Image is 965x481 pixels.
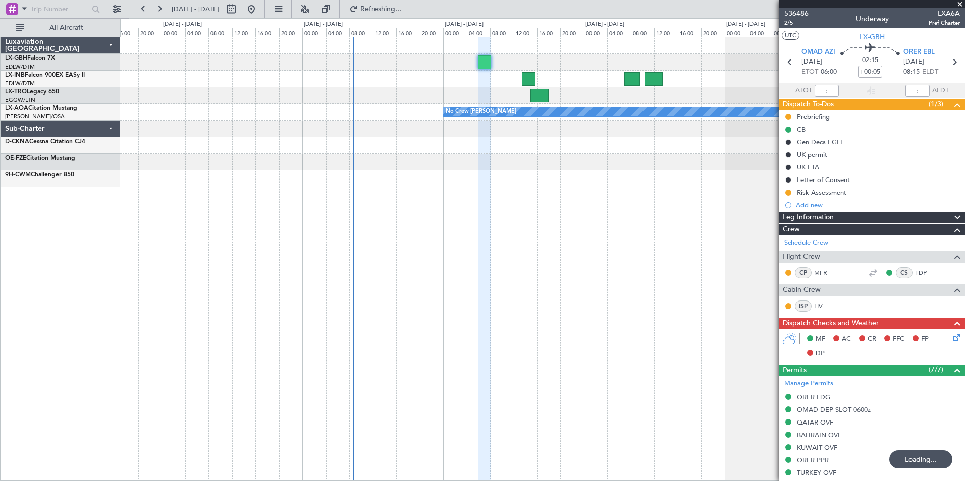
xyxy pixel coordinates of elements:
span: 06:00 [821,67,837,77]
div: [DATE] - [DATE] [304,20,343,29]
div: 12:00 [654,28,677,37]
div: 04:00 [326,28,349,37]
div: 12:00 [232,28,255,37]
a: EGGW/LTN [5,96,35,104]
a: LX-INBFalcon 900EX EASy II [5,72,85,78]
span: (1/3) [929,99,943,109]
span: [DATE] [903,57,924,67]
span: LXA6A [929,8,960,19]
div: 20:00 [420,28,443,37]
span: Cabin Crew [783,284,821,296]
span: 536486 [784,8,809,19]
span: [DATE] - [DATE] [172,5,219,14]
div: 16:00 [115,28,138,37]
a: LX-TROLegacy 650 [5,89,59,95]
span: MF [816,334,825,344]
div: UK ETA [797,163,819,171]
span: Leg Information [783,212,834,223]
div: 04:00 [467,28,490,37]
div: 08:00 [772,28,795,37]
button: Refreshing... [345,1,405,17]
button: All Aircraft [11,20,110,36]
span: LX-TRO [5,89,27,95]
a: OE-FZECitation Mustang [5,155,75,161]
div: Risk Assessment [797,188,846,197]
a: Manage Permits [784,379,833,389]
span: 9H-CWM [5,172,31,178]
div: 08:00 [208,28,232,37]
div: 04:00 [748,28,771,37]
span: CR [868,334,876,344]
div: 16:00 [255,28,279,37]
div: 16:00 [678,28,701,37]
span: FP [921,334,929,344]
div: OMAD DEP SLOT 0600z [797,405,871,414]
div: 00:00 [443,28,466,37]
a: TDP [915,268,938,277]
div: QATAR OVF [797,418,833,427]
div: 16:00 [396,28,419,37]
div: 20:00 [560,28,583,37]
a: [PERSON_NAME]/QSA [5,113,65,121]
span: Crew [783,224,800,235]
div: 04:00 [185,28,208,37]
span: ETOT [801,67,818,77]
span: D-CKNA [5,139,29,145]
span: AC [842,334,851,344]
div: 12:00 [373,28,396,37]
span: Pref Charter [929,19,960,27]
div: KUWAIT OVF [797,443,837,452]
div: 00:00 [302,28,326,37]
span: Refreshing... [360,6,402,13]
div: ORER LDG [797,393,830,401]
div: 00:00 [162,28,185,37]
span: LX-AOA [5,105,28,111]
a: MFR [814,268,837,277]
div: Gen Decs EGLF [797,138,844,146]
div: [DATE] - [DATE] [726,20,765,29]
div: 20:00 [279,28,302,37]
div: CS [896,267,913,278]
span: Flight Crew [783,251,820,263]
div: 04:00 [607,28,630,37]
a: D-CKNACessna Citation CJ4 [5,139,85,145]
span: All Aircraft [26,24,106,31]
div: Loading... [889,450,952,468]
span: LX-GBH [860,32,885,42]
div: [DATE] - [DATE] [163,20,202,29]
span: LX-GBH [5,55,27,62]
span: ELDT [922,67,938,77]
div: Letter of Consent [797,175,850,184]
span: ALDT [932,86,949,96]
div: TURKEY OVF [797,468,836,477]
span: OMAD AZI [801,47,835,57]
div: Prebriefing [797,112,830,121]
a: EDLW/DTM [5,63,35,71]
span: Dispatch To-Dos [783,99,834,110]
span: [DATE] [801,57,822,67]
div: 08:00 [349,28,372,37]
div: 00:00 [725,28,748,37]
div: CB [797,125,806,134]
input: Trip Number [31,2,89,17]
a: EDLW/DTM [5,80,35,87]
div: Add new [796,201,960,209]
span: ATOT [795,86,812,96]
span: DP [816,349,825,359]
span: ORER EBL [903,47,935,57]
div: 08:00 [490,28,513,37]
a: 9H-CWMChallenger 850 [5,172,74,178]
div: ISP [795,300,812,312]
input: --:-- [815,85,839,97]
span: 2/5 [784,19,809,27]
span: (7/7) [929,364,943,375]
div: 12:00 [514,28,537,37]
a: Schedule Crew [784,238,828,248]
div: 16:00 [537,28,560,37]
span: OE-FZE [5,155,26,161]
span: Dispatch Checks and Weather [783,318,879,329]
span: LX-INB [5,72,25,78]
span: Permits [783,365,807,376]
div: 20:00 [701,28,724,37]
div: UK permit [797,150,827,159]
